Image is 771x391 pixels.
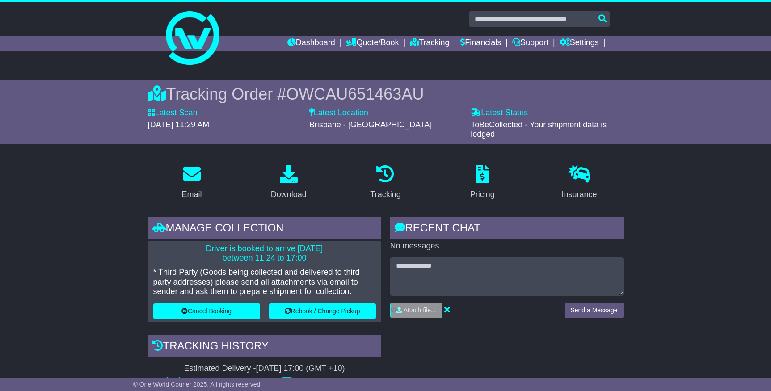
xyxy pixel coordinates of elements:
[133,381,262,388] span: © One World Courier 2025. All rights reserved.
[269,303,376,319] button: Rebook / Change Pickup
[153,244,376,263] p: Driver is booked to arrive [DATE] between 11:24 to 17:00
[309,108,368,118] label: Latest Location
[470,189,495,201] div: Pricing
[410,36,449,51] a: Tracking
[464,162,501,204] a: Pricing
[471,108,528,118] label: Latest Status
[460,36,501,51] a: Financials
[565,303,623,318] button: Send a Message
[148,217,381,241] div: Manage collection
[309,120,432,129] span: Brisbane - [GEOGRAPHIC_DATA]
[556,162,603,204] a: Insurance
[390,241,624,251] p: No messages
[176,162,207,204] a: Email
[148,335,381,359] div: Tracking history
[153,268,376,297] p: * Third Party (Goods being collected and delivered to third party addresses) please send all atta...
[181,189,202,201] div: Email
[346,36,399,51] a: Quote/Book
[512,36,548,51] a: Support
[148,84,624,104] div: Tracking Order #
[560,36,599,51] a: Settings
[562,189,597,201] div: Insurance
[148,108,198,118] label: Latest Scan
[364,162,406,204] a: Tracking
[471,120,607,139] span: ToBeCollected - Your shipment data is lodged
[256,364,345,374] div: [DATE] 17:00 (GMT +10)
[287,36,335,51] a: Dashboard
[370,189,400,201] div: Tracking
[390,217,624,241] div: RECENT CHAT
[148,120,210,129] span: [DATE] 11:29 AM
[148,364,381,374] div: Estimated Delivery -
[265,162,312,204] a: Download
[286,85,424,103] span: OWCAU651463AU
[271,189,307,201] div: Download
[153,303,260,319] button: Cancel Booking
